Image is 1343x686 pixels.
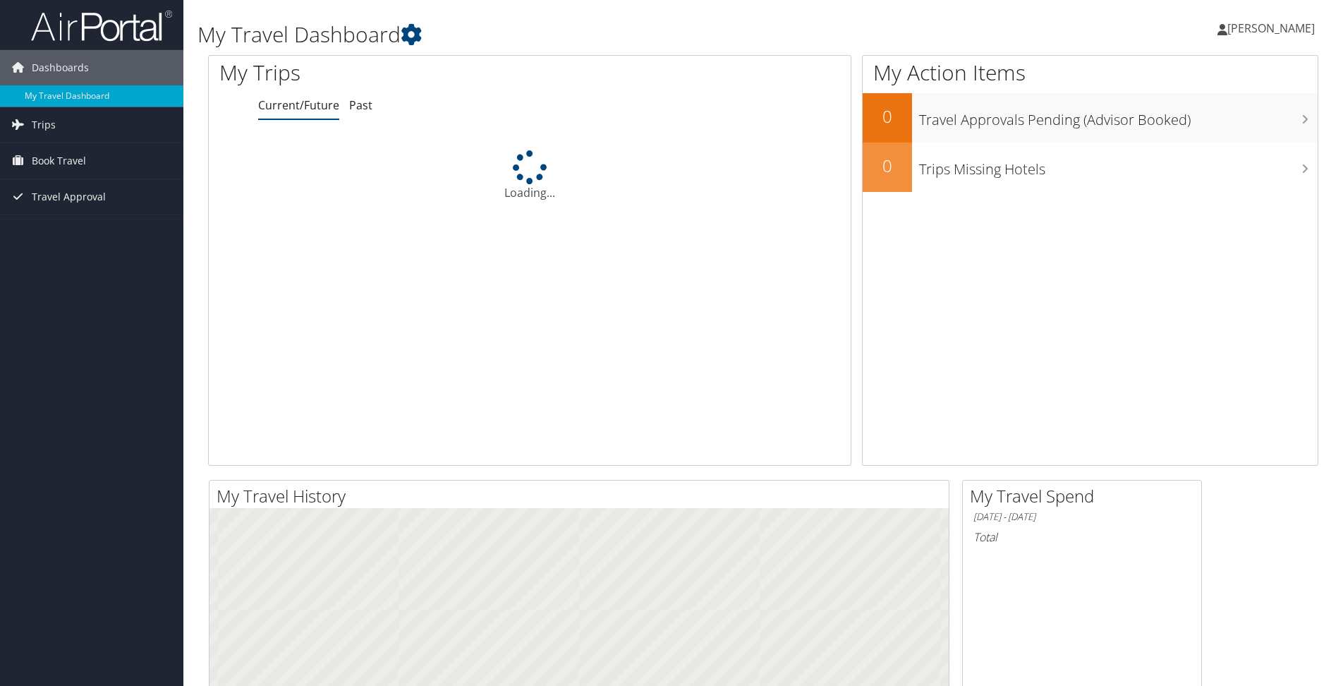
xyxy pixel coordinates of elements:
[217,484,949,508] h2: My Travel History
[31,9,172,42] img: airportal-logo.png
[32,179,106,215] span: Travel Approval
[863,104,912,128] h2: 0
[973,510,1191,524] h6: [DATE] - [DATE]
[919,152,1318,179] h3: Trips Missing Hotels
[32,107,56,143] span: Trips
[219,58,573,88] h1: My Trips
[863,154,912,178] h2: 0
[349,97,372,113] a: Past
[209,150,851,201] div: Loading...
[197,20,952,49] h1: My Travel Dashboard
[970,484,1201,508] h2: My Travel Spend
[1227,20,1315,36] span: [PERSON_NAME]
[32,143,86,179] span: Book Travel
[1217,7,1329,49] a: [PERSON_NAME]
[863,93,1318,143] a: 0Travel Approvals Pending (Advisor Booked)
[32,50,89,85] span: Dashboards
[258,97,339,113] a: Current/Future
[919,103,1318,130] h3: Travel Approvals Pending (Advisor Booked)
[863,143,1318,192] a: 0Trips Missing Hotels
[863,58,1318,88] h1: My Action Items
[973,529,1191,545] h6: Total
